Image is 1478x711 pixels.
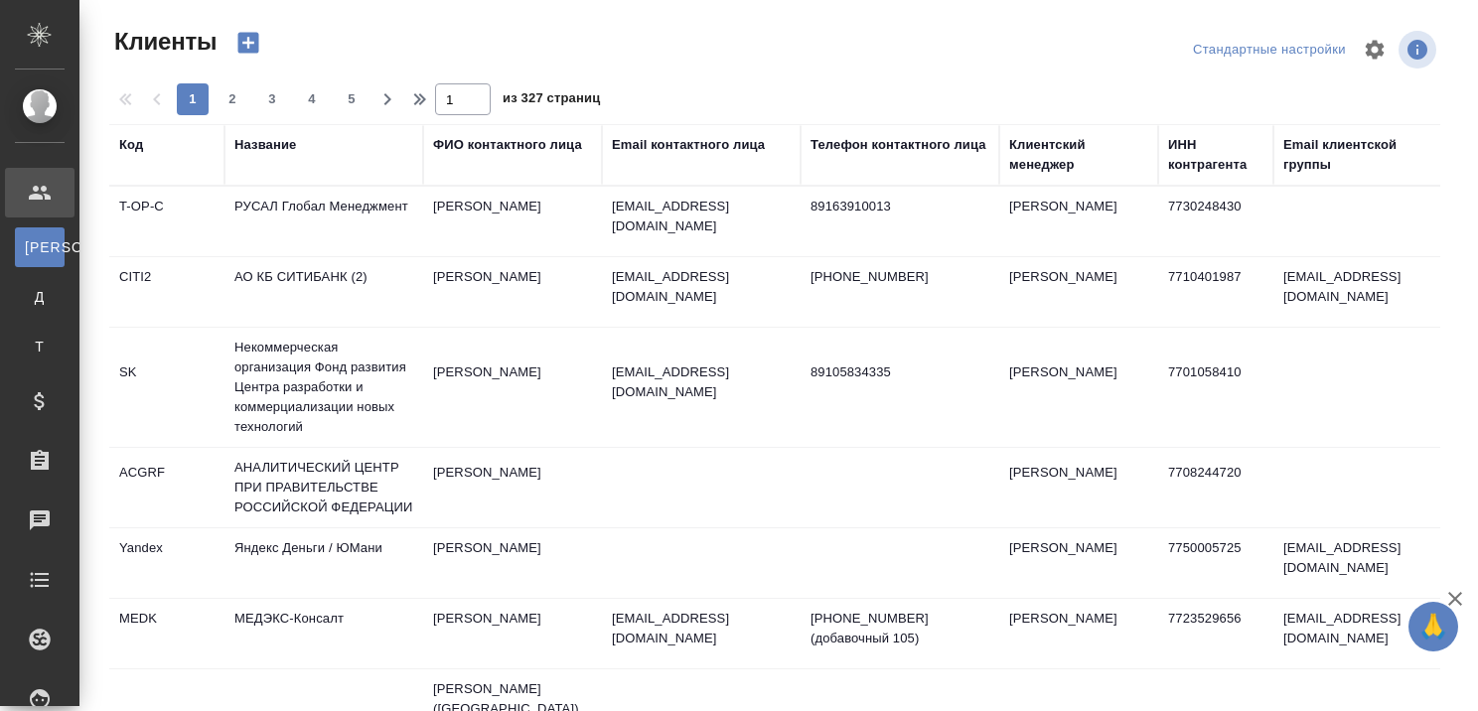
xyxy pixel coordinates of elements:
span: Посмотреть информацию [1399,31,1440,69]
td: [PERSON_NAME] [423,599,602,668]
span: 4 [296,89,328,109]
div: ФИО контактного лица [433,135,582,155]
span: Д [25,287,55,307]
button: Создать [224,26,272,60]
p: [EMAIL_ADDRESS][DOMAIN_NAME] [612,267,791,307]
a: Т [15,327,65,366]
td: Некоммерческая организация Фонд развития Центра разработки и коммерциализации новых технологий [224,328,423,447]
button: 4 [296,83,328,115]
td: CITI2 [109,257,224,327]
td: [EMAIL_ADDRESS][DOMAIN_NAME] [1273,257,1452,327]
td: АНАЛИТИЧЕСКИЙ ЦЕНТР ПРИ ПРАВИТЕЛЬСТВЕ РОССИЙСКОЙ ФЕДЕРАЦИИ [224,448,423,527]
td: [PERSON_NAME] [999,599,1158,668]
button: 5 [336,83,368,115]
div: split button [1188,35,1351,66]
td: 7723529656 [1158,599,1273,668]
td: МЕДЭКС-Консалт [224,599,423,668]
td: 7710401987 [1158,257,1273,327]
p: 89163910013 [811,197,989,216]
td: [PERSON_NAME] [423,353,602,422]
span: 🙏 [1416,606,1450,647]
button: 3 [256,83,288,115]
div: Email контактного лица [612,135,765,155]
p: [PHONE_NUMBER] [811,267,989,287]
span: 2 [217,89,248,109]
td: SK [109,353,224,422]
td: ACGRF [109,453,224,522]
td: РУСАЛ Глобал Менеджмент [224,187,423,256]
span: Клиенты [109,26,217,58]
td: [PERSON_NAME] [999,187,1158,256]
td: [PERSON_NAME] [999,453,1158,522]
div: Название [234,135,296,155]
td: [PERSON_NAME] [999,257,1158,327]
td: [PERSON_NAME] [423,453,602,522]
td: 7750005725 [1158,528,1273,598]
td: 7708244720 [1158,453,1273,522]
td: MEDK [109,599,224,668]
span: 3 [256,89,288,109]
a: Д [15,277,65,317]
div: Клиентский менеджер [1009,135,1148,175]
span: из 327 страниц [503,86,600,115]
button: 2 [217,83,248,115]
span: 5 [336,89,368,109]
div: ИНН контрагента [1168,135,1263,175]
div: Телефон контактного лица [811,135,986,155]
td: 7701058410 [1158,353,1273,422]
td: 7730248430 [1158,187,1273,256]
p: [EMAIL_ADDRESS][DOMAIN_NAME] [612,362,791,402]
td: Яндекс Деньги / ЮМани [224,528,423,598]
span: [PERSON_NAME] [25,237,55,257]
td: [PERSON_NAME] [423,187,602,256]
p: [EMAIL_ADDRESS][DOMAIN_NAME] [612,197,791,236]
div: Код [119,135,143,155]
td: T-OP-C [109,187,224,256]
td: [EMAIL_ADDRESS][DOMAIN_NAME] [1273,599,1452,668]
p: [PHONE_NUMBER] (добавочный 105) [811,609,989,648]
span: Т [25,337,55,356]
td: [PERSON_NAME] [423,528,602,598]
td: [PERSON_NAME] [999,528,1158,598]
td: АО КБ СИТИБАНК (2) [224,257,423,327]
td: [EMAIL_ADDRESS][DOMAIN_NAME] [1273,528,1452,598]
a: [PERSON_NAME] [15,227,65,267]
p: [EMAIL_ADDRESS][DOMAIN_NAME] [612,609,791,648]
button: 🙏 [1408,602,1458,651]
td: Yandex [109,528,224,598]
span: Настроить таблицу [1351,26,1399,73]
div: Email клиентской группы [1283,135,1442,175]
td: [PERSON_NAME] [999,353,1158,422]
td: [PERSON_NAME] [423,257,602,327]
p: 89105834335 [811,362,989,382]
